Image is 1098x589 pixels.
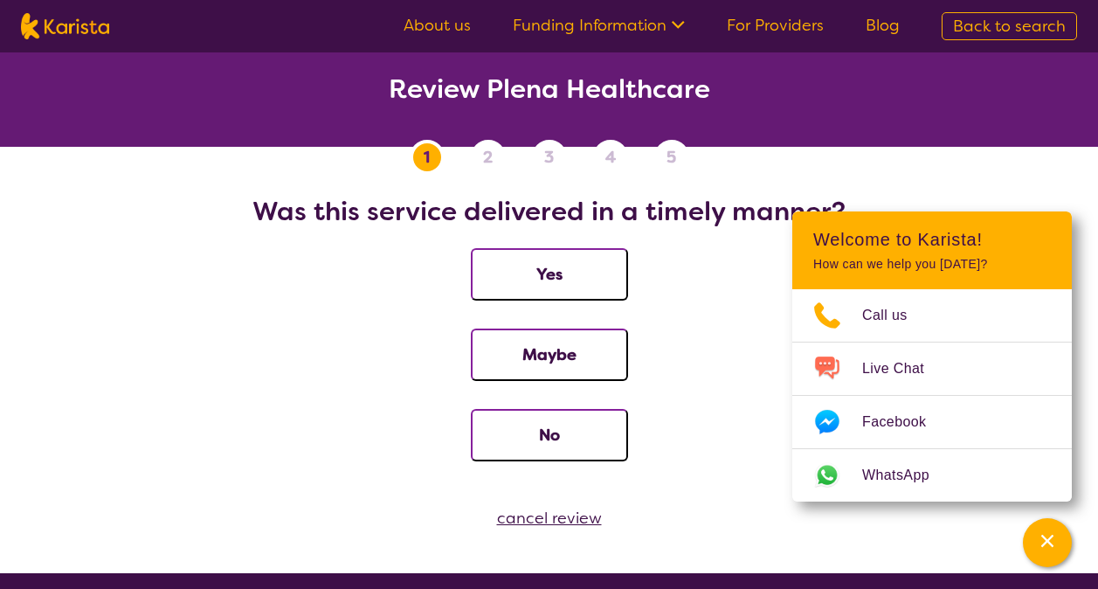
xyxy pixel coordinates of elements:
div: Channel Menu [792,211,1072,502]
a: Funding Information [513,15,685,36]
span: 1 [424,144,430,170]
a: Back to search [942,12,1077,40]
h2: Welcome to Karista! [813,229,1051,250]
a: For Providers [727,15,824,36]
a: Blog [866,15,900,36]
span: 5 [666,144,676,170]
a: About us [404,15,471,36]
button: Channel Menu [1023,518,1072,567]
button: No [471,409,628,461]
span: 3 [544,144,554,170]
h2: Review Plena Healthcare [21,73,1077,105]
span: Back to search [953,16,1066,37]
p: How can we help you [DATE]? [813,257,1051,272]
span: 2 [483,144,493,170]
span: Facebook [862,409,947,435]
ul: Choose channel [792,289,1072,502]
button: Maybe [471,329,628,381]
span: Call us [862,302,929,329]
button: Yes [471,248,628,301]
span: WhatsApp [862,462,950,489]
h2: Was this service delivered in a timely manner? [21,196,1077,227]
a: Web link opens in a new tab. [792,449,1072,502]
span: 4 [605,144,616,170]
span: Live Chat [862,356,945,382]
img: Karista logo [21,13,109,39]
